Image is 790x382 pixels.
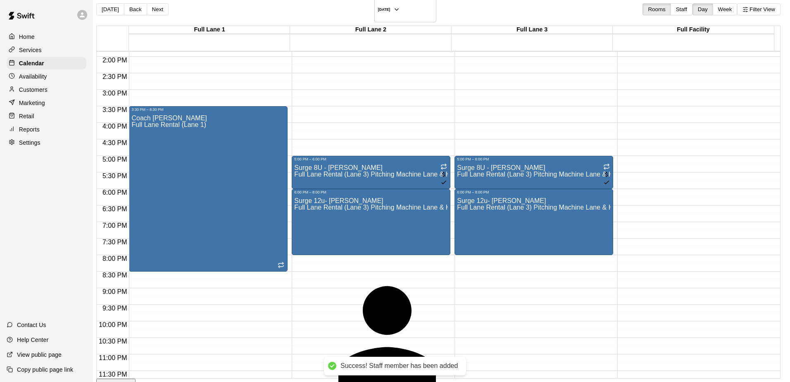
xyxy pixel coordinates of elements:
div: Full Lane 2 [290,26,451,34]
span: 5:30 PM [100,172,129,179]
span: Full Lane Rental (Lane 3) Pitching Machine Lane & HitTrax [457,204,629,211]
div: 5:00 PM – 6:00 PM [457,157,611,161]
span: 10:30 PM [97,338,129,345]
div: Full Lane 3 [452,26,613,34]
div: 3:30 PM – 8:30 PM: Coach Wes [129,106,288,272]
span: 8:00 PM [100,255,129,262]
button: Back [124,3,147,15]
span: Full Lane Rental (Lane 3) Pitching Machine Lane & HitTrax [294,171,466,178]
span: Full Lane Rental (Lane 3) Pitching Machine Lane & HitTrax [457,171,629,178]
button: Week [713,3,738,15]
p: Home [19,33,35,41]
p: Help Center [17,336,48,344]
span: All customers have paid [440,172,447,187]
span: 11:00 PM [97,354,129,361]
div: Full Facility [613,26,774,34]
span: 7:00 PM [100,222,129,229]
p: Availability [19,72,47,81]
span: 2:00 PM [100,57,129,64]
span: Recurring event [440,164,447,171]
div: 6:00 PM – 8:00 PM: Surge 12u- Jerrett Sandridge [292,189,450,255]
p: Marketing [19,99,45,107]
p: Calendar [19,59,44,67]
p: Reports [19,125,40,134]
button: Rooms [642,3,671,15]
span: Full Lane Rental (Lane 3) Pitching Machine Lane & HitTrax [294,204,466,211]
span: Full Lane Rental (Lane 1) [131,121,206,128]
button: Filter View [737,3,780,15]
div: 6:00 PM – 8:00 PM: Surge 12u- Jerrett Sandridge [454,189,613,255]
span: 6:00 PM [100,189,129,196]
span: 9:00 PM [100,288,129,295]
span: 10:00 PM [97,321,129,328]
span: 3:00 PM [100,90,129,97]
span: 4:30 PM [100,139,129,146]
p: Settings [19,138,40,147]
p: Copy public page link [17,365,73,374]
p: Services [19,46,42,54]
span: Recurring event [603,164,610,171]
span: All customers have paid [603,172,610,187]
span: 11:30 PM [97,371,129,378]
span: 9:30 PM [100,305,129,312]
p: Contact Us [17,321,46,329]
button: [DATE] [96,3,124,15]
div: 5:00 PM – 6:00 PM [294,157,448,161]
span: 2:30 PM [100,73,129,80]
span: 5:00 PM [100,156,129,163]
span: 3:30 PM [100,106,129,113]
span: Recurring event [278,263,284,270]
div: 6:00 PM – 8:00 PM [457,190,611,194]
div: Full Lane 1 [129,26,290,34]
p: View public page [17,351,62,359]
span: 7:30 PM [100,239,129,246]
button: Staff [671,3,692,15]
p: Retail [19,112,34,120]
button: Day [692,3,713,15]
div: 6:00 PM – 8:00 PM [294,190,448,194]
span: 8:30 PM [100,272,129,279]
div: 5:00 PM – 6:00 PM: Surge 8U - Saunders [454,156,613,189]
div: 3:30 PM – 8:30 PM [131,107,285,112]
span: 4:00 PM [100,123,129,130]
h6: [DATE] [378,7,390,12]
p: Customers [19,86,48,94]
span: 6:30 PM [100,205,129,212]
div: 5:00 PM – 6:00 PM: Surge 8U - Saunders [292,156,450,189]
button: Next [147,3,169,15]
div: Success! Staff member has been added [340,362,458,370]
